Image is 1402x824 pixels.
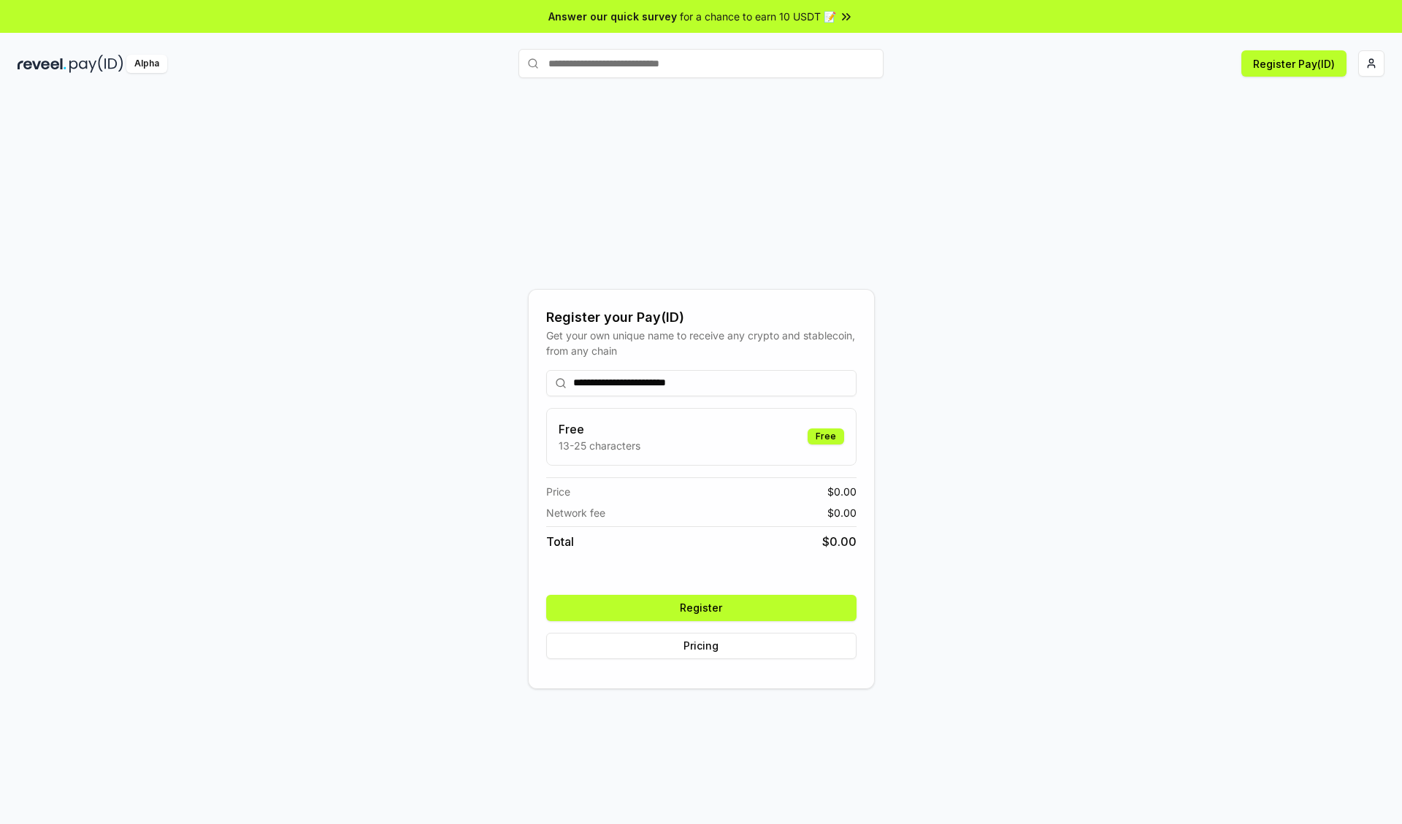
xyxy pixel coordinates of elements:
[546,633,857,659] button: Pricing
[126,55,167,73] div: Alpha
[680,9,836,24] span: for a chance to earn 10 USDT 📝
[548,9,677,24] span: Answer our quick survey
[1241,50,1347,77] button: Register Pay(ID)
[559,438,640,453] p: 13-25 characters
[18,55,66,73] img: reveel_dark
[559,420,640,438] h3: Free
[69,55,123,73] img: pay_id
[822,533,857,550] span: $ 0.00
[546,533,574,550] span: Total
[546,484,570,499] span: Price
[546,595,857,621] button: Register
[546,328,857,358] div: Get your own unique name to receive any crypto and stablecoin, from any chain
[546,505,605,520] span: Network fee
[827,484,857,499] span: $ 0.00
[546,307,857,328] div: Register your Pay(ID)
[808,428,844,444] div: Free
[827,505,857,520] span: $ 0.00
